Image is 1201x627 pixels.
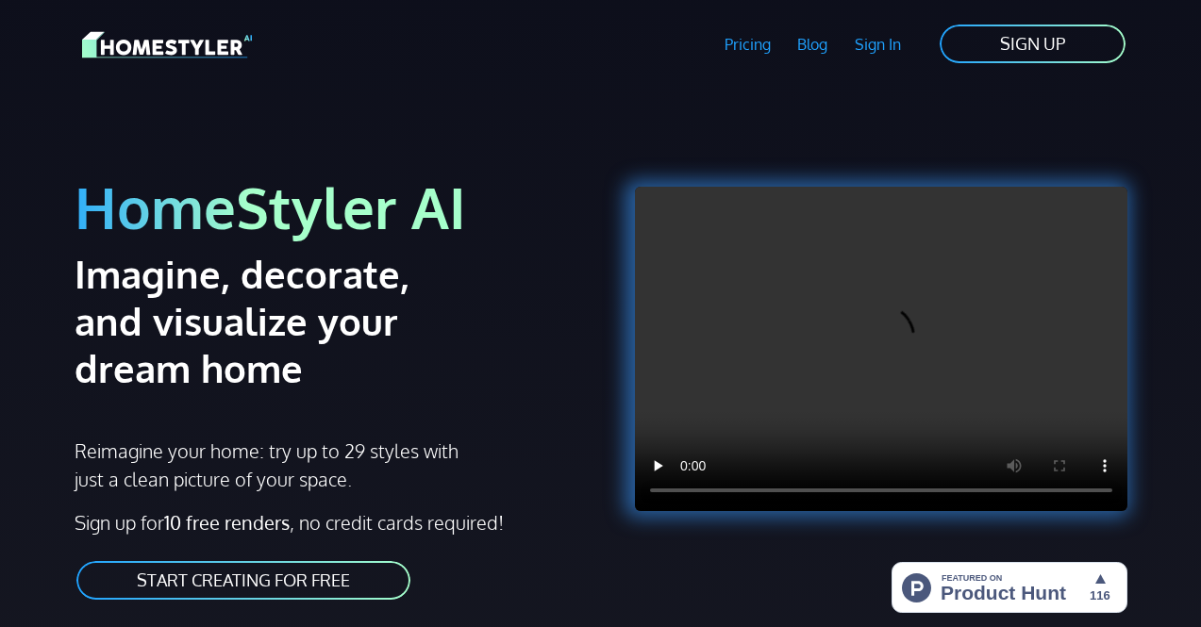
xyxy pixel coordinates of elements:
[892,562,1127,613] img: HomeStyler AI - Interior Design Made Easy: One Click to Your Dream Home | Product Hunt
[842,23,915,66] a: Sign In
[75,250,487,391] h2: Imagine, decorate, and visualize your dream home
[784,23,842,66] a: Blog
[75,508,590,536] p: Sign up for , no credit cards required!
[938,23,1127,65] a: SIGN UP
[75,559,412,602] a: START CREATING FOR FREE
[710,23,784,66] a: Pricing
[164,510,290,535] strong: 10 free renders
[75,172,590,242] h1: HomeStyler AI
[75,437,461,493] p: Reimagine your home: try up to 29 styles with just a clean picture of your space.
[82,28,252,61] img: HomeStyler AI logo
